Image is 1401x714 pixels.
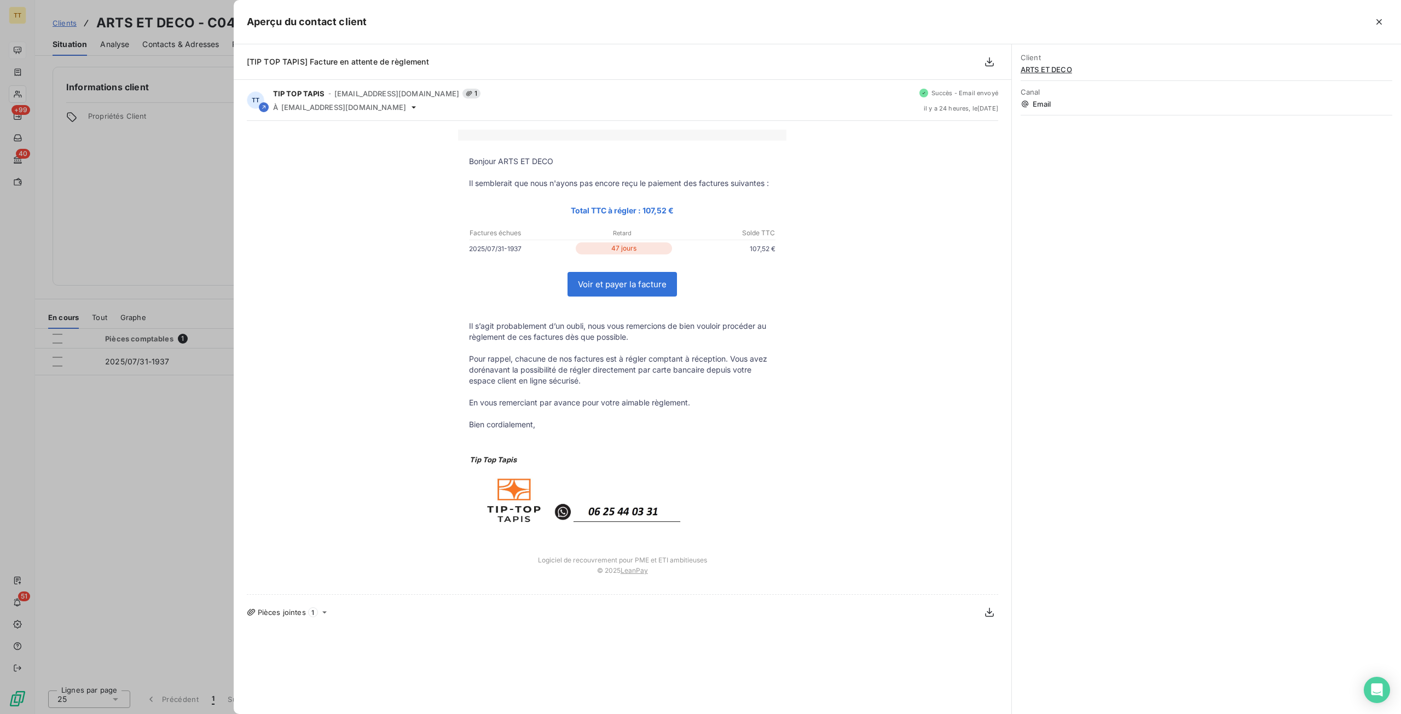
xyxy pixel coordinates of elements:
[924,105,998,112] span: il y a 24 heures , le [DATE]
[328,90,331,97] span: -
[334,89,459,98] span: [EMAIL_ADDRESS][DOMAIN_NAME]
[469,397,775,408] p: En vous remerciant par avance pour votre aimable règlement.
[572,228,673,238] p: Retard
[470,455,517,464] i: Tip Top Tapis
[576,242,673,254] p: 47 jours
[458,545,786,564] td: Logiciel de recouvrement pour PME et ETI ambitieuses
[470,228,571,238] p: Factures échues
[621,566,648,574] a: LeanPay
[258,608,306,617] span: Pièces jointes
[674,243,775,254] p: 107,52 €
[273,89,325,98] span: TIP TOP TAPIS
[462,89,480,98] span: 1
[469,178,775,189] p: Il semblerait que nous n'ayons pas encore reçu le paiement des factures suivantes :
[469,321,775,343] p: Il s’agit probablement d’un oubli, nous vous remercions de bien vouloir procéder au règlement de ...
[308,607,318,617] span: 1
[1021,100,1392,108] span: Email
[470,465,699,533] img: AIorK4wgIf6NT--oJoHmoWqe7gomNOEy5AnKobbXTGu0GjUZqFqmJ7Xug5A84SWgPmcmIWzncRtsBUocxK-k
[1021,88,1392,96] span: Canal
[1021,65,1392,74] span: ARTS ET DECO
[674,228,775,238] p: Solde TTC
[458,564,786,585] td: © 2025
[469,243,573,254] p: 2025/07/31-1937
[247,91,264,109] div: TT
[568,272,676,296] a: Voir et payer la facture
[469,419,775,430] p: Bien cordialement,
[469,353,775,386] p: Pour rappel, chacune de nos factures est à régler comptant à réception. Vous avez dorénavant la p...
[931,90,998,96] span: Succès - Email envoyé
[281,103,406,112] span: [EMAIL_ADDRESS][DOMAIN_NAME]
[469,156,775,167] p: Bonjour ARTS ET DECO
[469,204,775,217] p: Total TTC à régler : 107,52 €
[273,103,278,112] span: À
[1021,53,1392,62] span: Client
[1364,677,1390,703] div: Open Intercom Messenger
[247,14,367,30] h5: Aperçu du contact client
[247,57,429,66] span: [TIP TOP TAPIS] Facture en attente de règlement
